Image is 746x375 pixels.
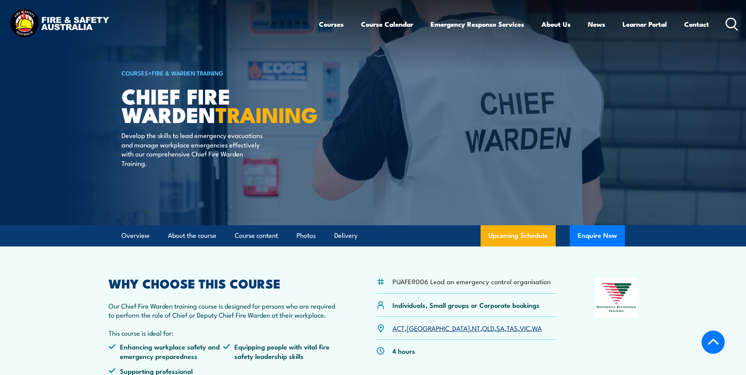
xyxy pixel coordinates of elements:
[361,14,413,35] a: Course Calendar
[407,323,470,333] a: [GEOGRAPHIC_DATA]
[334,225,357,246] a: Delivery
[122,68,148,77] a: COURSES
[152,68,223,77] a: Fire & Warden Training
[595,278,638,318] img: Nationally Recognised Training logo.
[109,278,338,289] h2: WHY CHOOSE THIS COURSE
[223,342,338,360] li: Equipping people with vital fire safety leadership skills
[122,225,149,246] a: Overview
[392,300,540,309] p: Individuals, Small groups or Corporate bookings
[109,301,338,320] p: Our Chief Fire Warden training course is designed for persons who are required to perform the rol...
[431,14,524,35] a: Emergency Response Services
[532,323,542,333] a: WA
[122,86,316,123] h1: Chief Fire Warden
[392,277,551,286] li: PUAFER006 Lead an emergency control organisation
[235,225,278,246] a: Course content
[109,342,223,360] li: Enhancing workplace safety and emergency preparedness
[623,14,667,35] a: Learner Portal
[684,14,709,35] a: Contact
[520,323,530,333] a: VIC
[297,225,316,246] a: Photos
[542,14,571,35] a: About Us
[392,323,405,333] a: ACT
[319,14,344,35] a: Courses
[472,323,480,333] a: NT
[496,323,505,333] a: SA
[216,97,318,130] strong: TRAINING
[392,346,415,355] p: 4 hours
[392,324,542,333] p: , , , , , , ,
[507,323,518,333] a: TAS
[122,131,265,167] p: Develop the skills to lead emergency evacuations and manage workplace emergencies effectively wit...
[122,68,316,77] h6: >
[482,323,494,333] a: QLD
[570,225,625,246] button: Enquire Now
[481,225,556,246] a: Upcoming Schedule
[109,328,338,337] p: This course is ideal for:
[588,14,605,35] a: News
[168,225,216,246] a: About the course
